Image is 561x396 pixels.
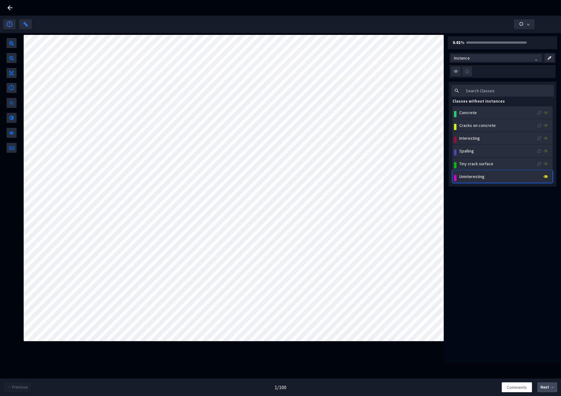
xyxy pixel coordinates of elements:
[462,66,472,76] img: svg+xml;base64,PHN2ZyB3aWR0aD0iMzIiIGhlaWdodD0iMzIiIHZpZXdCb3g9IjAgMCAzMiAzMiIgZmlsbD0ibm9uZSIgeG...
[535,147,544,153] img: svg+xml;base64,PHN2ZyB3aWR0aD0iMTUiIGhlaWdodD0iMTUiIHZpZXdCb3g9IjAgMCAxNSAxNSIgZmlsbD0ibm9uZSIgeG...
[540,384,554,390] span: Next →
[459,173,485,180] div: Uninteresting
[459,160,493,167] div: Tiny crack surface
[459,135,480,142] div: Interesting
[451,66,461,76] img: svg+xml;base64,PHN2ZyB3aWR0aD0iMzIiIGhlaWdodD0iMzIiIHZpZXdCb3g9IjAgMCAzMiAzMiIgZmlsbD0ibm9uZSIgeG...
[537,382,557,392] button: Next →
[502,382,532,392] button: Comments
[455,89,459,93] span: search
[535,135,544,141] img: svg+xml;base64,PHN2ZyB3aWR0aD0iMTUiIGhlaWdodD0iMTUiIHZpZXdCb3g9IjAgMCAxNSAxNSIgZmlsbD0ibm9uZSIgeG...
[459,122,496,129] div: Cracks on concrete
[452,98,556,104] div: Classes without instances
[535,122,544,128] img: svg+xml;base64,PHN2ZyB3aWR0aD0iMTUiIGhlaWdodD0iMTUiIHZpZXdCb3g9IjAgMCAxNSAxNSIgZmlsbD0ibm9uZSIgeG...
[459,109,477,116] div: Concrete
[514,19,534,29] button: down
[527,23,530,26] span: down
[459,147,474,154] div: Spalling
[462,86,554,95] input: Search Classes
[451,39,458,46] div: %
[451,40,461,45] b: 0.01
[507,384,527,391] span: Comments
[454,53,539,63] span: Instance
[275,384,286,391] div: 1 / 100
[548,54,551,62] img: svg+xml;base64,PHN2ZyB3aWR0aD0iMzAuMDc4MDUzIiBoZWlnaHQ9IjI5Ljk5OTkyOCIgdmlld0JveD0iMC4wMDAwMDAgLT...
[535,160,544,166] img: svg+xml;base64,PHN2ZyB3aWR0aD0iMTUiIGhlaWdodD0iMTUiIHZpZXdCb3g9IjAgMCAxNSAxNSIgZmlsbD0ibm9uZSIgeG...
[535,109,544,115] img: svg+xml;base64,PHN2ZyB3aWR0aD0iMTUiIGhlaWdodD0iMTUiIHZpZXdCb3g9IjAgMCAxNSAxNSIgZmlsbD0ibm9uZSIgeG...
